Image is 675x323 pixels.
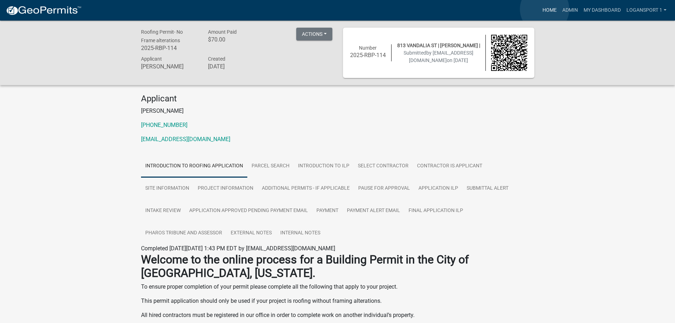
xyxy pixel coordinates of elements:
[141,283,534,291] p: To ensure proper completion of your permit please complete all the following that apply to your p...
[141,63,198,70] h6: [PERSON_NAME]
[141,107,534,115] p: [PERSON_NAME]
[141,155,247,178] a: Introduction to Roofing Application
[141,45,198,51] h6: 2025-RBP-114
[208,29,237,35] span: Amount Paid
[141,56,162,62] span: Applicant
[208,36,265,43] h6: $70.00
[559,4,581,17] a: Admin
[462,177,513,200] a: Submittal Alert
[624,4,669,17] a: Logansport 1
[350,52,386,59] h6: 2025-RBP-114
[540,4,559,17] a: Home
[208,63,265,70] h6: [DATE]
[141,122,187,128] a: [PHONE_NUMBER]
[491,35,527,71] img: QR code
[404,50,473,63] span: Submitted on [DATE]
[354,155,413,178] a: Select contractor
[226,222,276,245] a: External Notes
[141,136,230,143] a: [EMAIL_ADDRESS][DOMAIN_NAME]
[141,311,534,319] p: All hired contractors must be registered in our office in order to complete work on another indiv...
[276,222,325,245] a: Internal Notes
[409,50,473,63] span: by [EMAIL_ADDRESS][DOMAIN_NAME]
[141,29,183,43] span: Roofing Permit- No Frame alterations
[185,200,312,222] a: Application Approved Pending Payment Email
[343,200,404,222] a: Payment Alert Email
[581,4,624,17] a: My Dashboard
[296,28,332,40] button: Actions
[312,200,343,222] a: Payment
[397,43,480,48] span: 813 VANDALIA ST | [PERSON_NAME] |
[414,177,462,200] a: Application ILP
[141,94,534,104] h4: Applicant
[141,222,226,245] a: Pharos Tribune and Assessor
[141,200,185,222] a: Intake Review
[141,297,534,305] p: This permit application should only be used if your project is roofing without framing alterations.
[258,177,354,200] a: Additional Permits - If Applicable
[294,155,354,178] a: Introduction to ILP
[247,155,294,178] a: Parcel search
[354,177,414,200] a: Pause for Approval
[404,200,467,222] a: Final Application ILP
[413,155,486,178] a: Contractor is Applicant
[208,56,225,62] span: Created
[141,253,469,280] strong: Welcome to the online process for a Building Permit in the City of [GEOGRAPHIC_DATA], [US_STATE].
[193,177,258,200] a: Project information
[359,45,377,51] span: Number
[141,245,335,252] span: Completed [DATE][DATE] 1:43 PM EDT by [EMAIL_ADDRESS][DOMAIN_NAME]
[141,177,193,200] a: Site Information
